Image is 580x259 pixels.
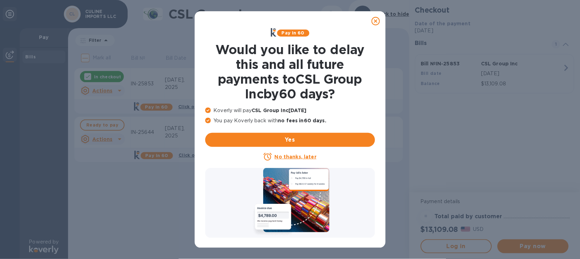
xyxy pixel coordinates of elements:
[205,42,375,101] h1: Would you like to delay this and all future payments to CSL Group Inc by 60 days ?
[252,108,307,113] b: CSL Group Inc [DATE]
[205,107,375,114] p: Koverly will pay
[282,30,305,35] b: Pay in 60
[275,154,316,160] u: No thanks, later
[205,133,375,147] button: Yes
[278,118,326,123] b: no fees in 60 days .
[205,117,375,124] p: You pay Koverly back with
[211,136,369,144] span: Yes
